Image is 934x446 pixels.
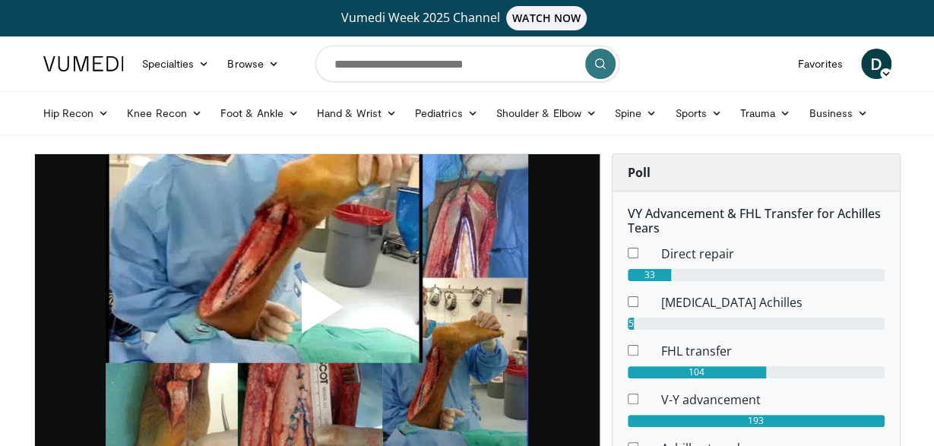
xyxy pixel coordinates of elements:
div: 33 [628,269,672,281]
a: Pediatrics [406,98,487,128]
a: Specialties [133,49,219,79]
dd: Direct repair [650,245,896,263]
dd: V-Y advancement [650,391,896,409]
a: Browse [218,49,288,79]
a: Business [799,98,877,128]
a: Favorites [789,49,852,79]
a: Knee Recon [118,98,211,128]
div: 104 [628,366,766,378]
h6: VY Advancement & FHL Transfer for Achilles Tears [628,207,885,236]
a: Hip Recon [34,98,119,128]
div: 5 [628,318,635,330]
span: WATCH NOW [506,6,587,30]
a: Foot & Ankle [211,98,308,128]
dd: [MEDICAL_DATA] Achilles [650,293,896,312]
a: Sports [666,98,731,128]
a: Vumedi Week 2025 ChannelWATCH NOW [46,6,889,30]
a: Spine [606,98,666,128]
a: Shoulder & Elbow [487,98,606,128]
a: Hand & Wrist [308,98,406,128]
div: 193 [628,415,885,427]
strong: Poll [628,164,651,181]
button: Play Video [180,239,454,387]
a: D [861,49,891,79]
dd: FHL transfer [650,342,896,360]
a: Trauma [731,98,800,128]
img: VuMedi Logo [43,56,124,71]
input: Search topics, interventions [315,46,619,82]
